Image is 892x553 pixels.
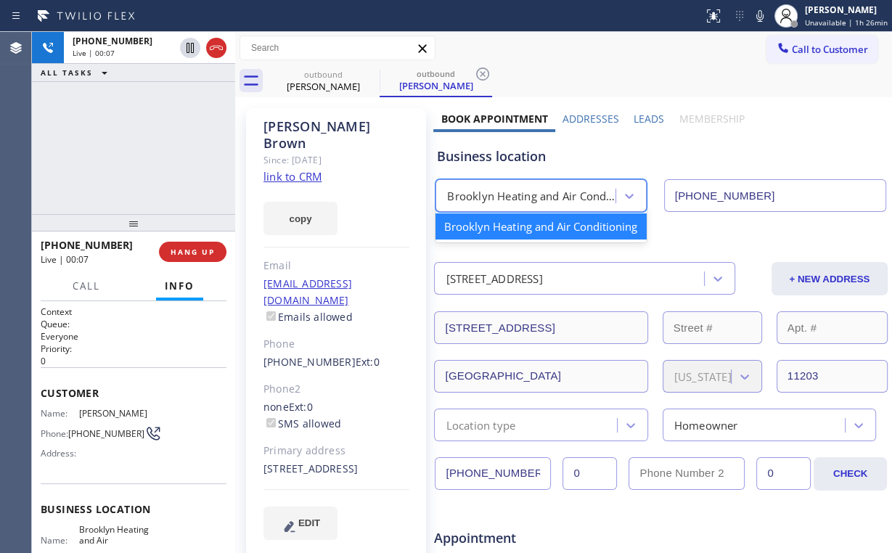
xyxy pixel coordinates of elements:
div: Homeowner [674,417,738,433]
span: Call [73,279,100,292]
input: ZIP [777,360,888,393]
input: Phone Number [664,179,886,212]
span: Live | 00:07 [73,48,115,58]
div: Business location [436,147,885,166]
span: Name: [41,408,79,419]
span: [PHONE_NUMBER] [41,238,133,252]
div: outbound [269,69,378,80]
div: Location type [446,417,515,433]
h2: Priority: [41,343,226,355]
div: [PERSON_NAME] [381,79,491,92]
label: Membership [679,112,745,126]
input: SMS allowed [266,418,276,427]
button: HANG UP [159,242,226,262]
span: Name: [41,535,79,546]
span: Call to Customer [792,43,868,56]
input: Apt. # [777,311,888,344]
span: ALL TASKS [41,67,93,78]
h2: Queue: [41,318,226,330]
div: [STREET_ADDRESS] [446,271,542,287]
div: Phone2 [263,381,409,398]
input: Phone Number [435,457,551,490]
span: Unavailable | 1h 26min [805,17,888,28]
div: [STREET_ADDRESS] [263,461,409,478]
label: SMS allowed [263,417,341,430]
div: Phone [263,336,409,353]
span: Phone: [41,428,68,439]
button: EDIT [263,507,337,540]
div: [PERSON_NAME] [805,4,888,16]
button: + NEW ADDRESS [772,262,888,295]
span: Ext: 0 [356,355,380,369]
span: [PHONE_NUMBER] [73,35,152,47]
button: CHECK [814,457,886,491]
div: Primary address [263,443,409,459]
span: Business location [41,502,226,516]
input: Ext. [562,457,617,490]
label: Addresses [562,112,619,126]
div: [PERSON_NAME] Brown [263,118,409,152]
span: HANG UP [171,247,215,257]
div: Customer location [436,226,885,246]
input: Address [434,311,647,344]
button: Call [64,272,109,300]
div: Brooklyn Heating and Air Conditioning [447,188,616,205]
span: Appointment [434,528,583,548]
span: EDIT [298,517,320,528]
label: Emails allowed [263,310,353,324]
button: Hold Customer [180,38,200,58]
span: Address: [41,448,79,459]
a: [EMAIL_ADDRESS][DOMAIN_NAME] [263,276,352,307]
span: Ext: 0 [289,400,313,414]
a: link to CRM [263,169,322,184]
input: Phone Number 2 [629,457,745,490]
span: Customer [41,386,226,400]
div: Meisha Brown [381,65,491,96]
a: [PHONE_NUMBER] [263,355,356,369]
button: Mute [750,6,770,26]
span: Info [165,279,195,292]
label: Leads [634,112,664,126]
h1: Context [41,306,226,318]
div: Brooklyn Heating and Air Conditioning [435,213,646,239]
button: copy [263,202,337,235]
button: Call to Customer [766,36,877,63]
input: City [434,360,647,393]
div: outbound [381,68,491,79]
input: Ext. 2 [756,457,811,490]
div: Meisha Brown [269,65,378,97]
p: 0 [41,355,226,367]
div: [PERSON_NAME] [269,80,378,93]
label: Book Appointment [441,112,548,126]
input: Emails allowed [266,311,276,321]
button: Hang up [206,38,226,58]
button: Info [156,272,203,300]
div: Email [263,258,409,274]
span: [PERSON_NAME] [79,408,152,419]
div: none [263,399,409,433]
input: Street # [663,311,762,344]
span: [PHONE_NUMBER] [68,428,144,439]
button: ALL TASKS [32,64,122,81]
p: Everyone [41,330,226,343]
span: Live | 00:07 [41,253,89,266]
div: Since: [DATE] [263,152,409,168]
input: Search [240,36,435,60]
